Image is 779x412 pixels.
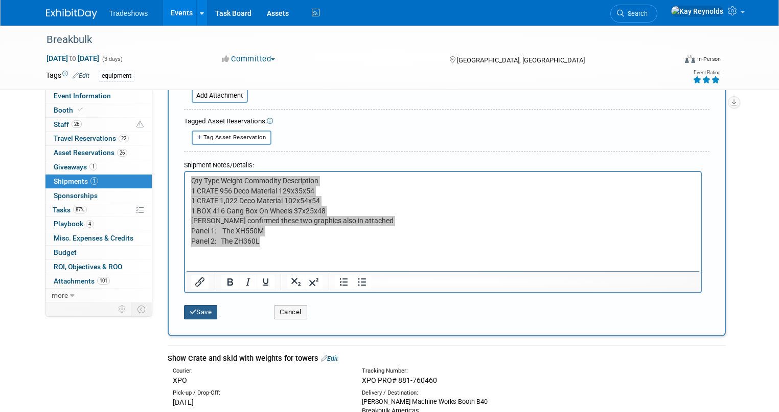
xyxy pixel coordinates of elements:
span: 87% [73,206,87,213]
div: In-Person [697,55,721,63]
button: Bold [221,275,239,289]
span: [GEOGRAPHIC_DATA], [GEOGRAPHIC_DATA] [457,56,585,64]
span: to [68,54,78,62]
span: Playbook [54,220,94,228]
td: Personalize Event Tab Strip [113,302,131,316]
div: Breakbulk [43,31,663,49]
div: Shipment Notes/Details: [184,156,702,171]
span: (3 days) [101,56,123,62]
a: Attachments101 [45,274,152,288]
button: Tag Asset Reservation [192,131,272,144]
span: Misc. Expenses & Credits [54,234,133,242]
div: Delivery / Destination: [362,389,536,397]
td: Tags [46,70,89,82]
img: ExhibitDay [46,9,97,19]
span: Attachments [54,277,110,285]
span: Potential Scheduling Conflict -- at least one attendee is tagged in another overlapping event. [136,120,144,129]
a: Sponsorships [45,189,152,203]
span: 26 [72,120,82,128]
img: Kay Reynolds [671,6,724,17]
div: XPO [173,375,347,385]
td: Toggle Event Tabs [131,302,152,316]
span: Event Information [54,92,111,100]
span: 1 [89,163,97,170]
span: Search [624,10,648,17]
a: Event Information [45,89,152,103]
span: Travel Reservations [54,134,129,142]
span: Tasks [53,206,87,214]
div: equipment [99,71,134,81]
a: Giveaways1 [45,160,152,174]
button: Subscript [287,275,305,289]
span: ROI, Objectives & ROO [54,263,122,271]
span: Tag Asset Reservation [203,134,266,141]
span: XPO PRO# 881-760460 [362,376,437,384]
div: Show Crate and skid with weights for towers [168,353,726,364]
button: Numbered list [335,275,353,289]
button: Committed [218,54,279,64]
a: ROI, Objectives & ROO [45,260,152,274]
button: Cancel [274,305,307,319]
span: 4 [86,220,94,228]
div: Tagged Asset Reservations: [184,117,709,126]
span: Sponsorships [54,191,98,200]
div: Courier: [173,367,347,375]
span: 101 [97,277,110,285]
a: Edit [73,72,89,79]
button: Underline [257,275,274,289]
a: Asset Reservations26 [45,146,152,160]
span: more [52,291,68,299]
div: Event Rating [693,70,720,75]
div: Pick-up / Drop-Off: [173,389,347,397]
span: [DATE] [DATE] [46,54,100,63]
button: Insert/edit link [191,275,209,289]
a: Staff26 [45,118,152,132]
a: Travel Reservations22 [45,132,152,145]
span: 1 [90,177,98,185]
a: Misc. Expenses & Credits [45,231,152,245]
span: 22 [119,135,129,142]
iframe: Rich Text Area [185,172,701,271]
a: more [45,289,152,302]
a: Search [610,5,657,23]
a: Edit [321,355,338,362]
a: Shipments1 [45,175,152,188]
a: Budget [45,246,152,259]
span: 26 [117,149,127,157]
a: Playbook4 [45,217,152,231]
span: Asset Reservations [54,148,127,157]
span: Giveaways [54,163,97,171]
img: Format-Inperson.png [685,55,695,63]
span: Tradeshows [109,9,148,17]
span: Budget [54,248,77,256]
div: Event Format [621,53,721,69]
button: Superscript [305,275,323,289]
a: Tasks87% [45,203,152,217]
button: Bullet list [353,275,371,289]
button: Save [184,305,218,319]
a: Booth [45,103,152,117]
div: [DATE] [173,397,347,407]
span: Booth [54,106,85,114]
button: Italic [239,275,257,289]
span: Staff [54,120,82,128]
i: Booth reservation complete [78,107,83,113]
div: Tracking Number: [362,367,583,375]
span: Shipments [54,177,98,185]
